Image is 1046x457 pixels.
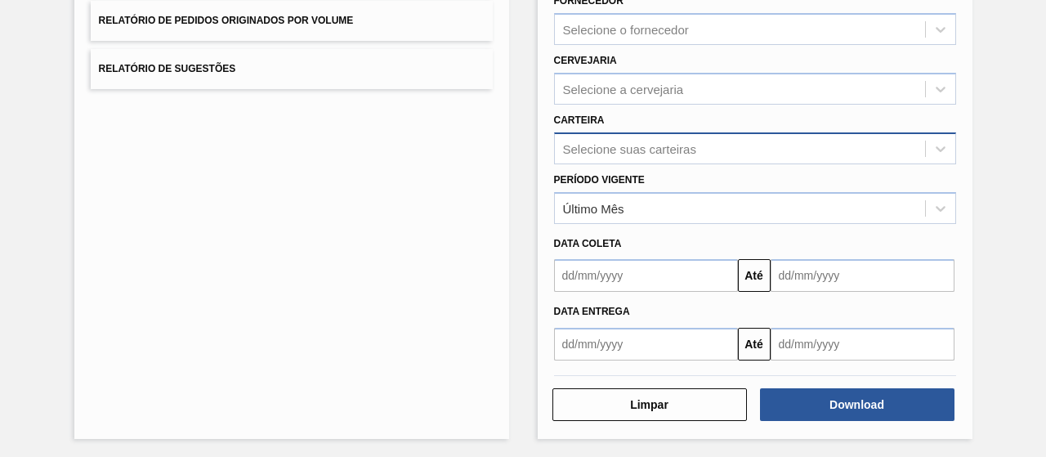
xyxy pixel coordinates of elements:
button: Até [738,259,771,292]
label: Cervejaria [554,55,617,66]
span: Relatório de Sugestões [99,63,236,74]
button: Download [760,388,954,421]
div: Selecione o fornecedor [563,23,689,37]
button: Limpar [552,388,747,421]
span: Data Entrega [554,306,630,317]
div: Último Mês [563,201,624,215]
button: Relatório de Sugestões [91,49,493,89]
button: Relatório de Pedidos Originados por Volume [91,1,493,41]
input: dd/mm/yyyy [554,259,738,292]
button: Até [738,328,771,361]
span: Data coleta [554,238,622,249]
div: Selecione suas carteiras [563,141,696,155]
label: Carteira [554,114,605,126]
span: Relatório de Pedidos Originados por Volume [99,15,354,26]
input: dd/mm/yyyy [771,328,954,361]
label: Período Vigente [554,174,645,186]
input: dd/mm/yyyy [771,259,954,292]
input: dd/mm/yyyy [554,328,738,361]
div: Selecione a cervejaria [563,82,684,96]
